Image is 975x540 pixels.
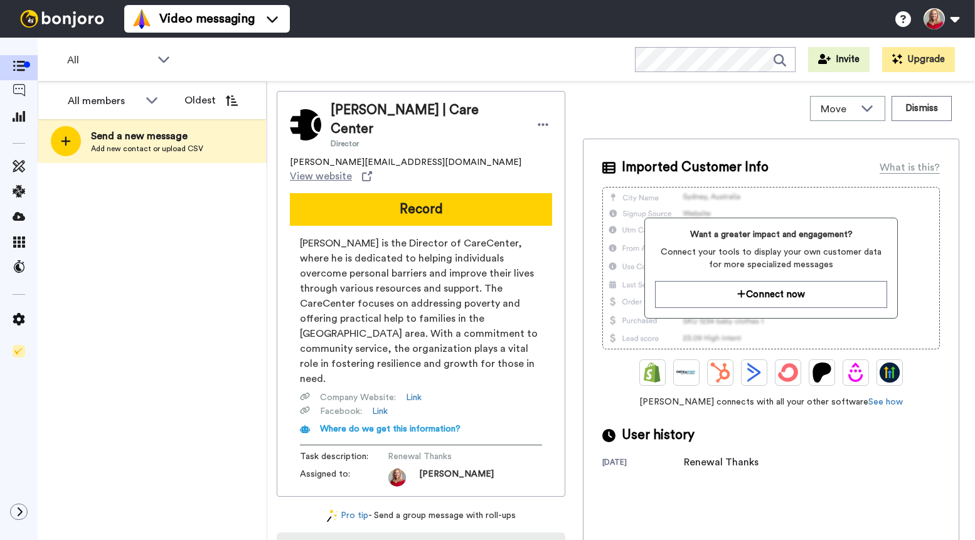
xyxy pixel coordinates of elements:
span: Video messaging [159,10,255,28]
span: Imported Customer Info [622,158,769,177]
span: Add new contact or upload CSV [91,144,203,154]
img: Shopify [642,363,663,383]
img: ActiveCampaign [744,363,764,383]
a: Link [406,391,422,404]
div: What is this? [880,160,940,175]
span: All [67,53,151,68]
span: [PERSON_NAME][EMAIL_ADDRESS][DOMAIN_NAME] [290,156,521,169]
span: Want a greater impact and engagement? [655,228,887,241]
div: - Send a group message with roll-ups [277,509,565,522]
img: Drip [846,363,866,383]
span: Facebook : [320,405,362,418]
span: [PERSON_NAME] [419,468,494,487]
a: Link [372,405,388,418]
span: Company Website : [320,391,396,404]
button: Record [290,193,552,226]
img: ConvertKit [778,363,798,383]
span: Assigned to: [300,468,388,487]
button: Oldest [175,88,247,113]
button: Upgrade [882,47,955,72]
div: Renewal Thanks [684,455,759,470]
span: Move [821,102,855,117]
img: Image of Greg Knake | Care Center [290,109,321,140]
div: [DATE] [602,457,684,470]
img: Checklist.svg [13,345,25,357]
a: Pro tip [327,509,368,522]
span: [PERSON_NAME] is the Director of CareCenter, where he is dedicated to helping individuals overcom... [300,236,542,386]
img: Patreon [812,363,832,383]
span: Connect your tools to display your own customer data for more specialized messages [655,246,887,271]
img: Ontraport [676,363,696,383]
div: All members [68,93,139,109]
img: bj-logo-header-white.svg [15,10,109,28]
span: [PERSON_NAME] connects with all your other software [602,396,940,408]
button: Dismiss [892,96,952,121]
img: GoHighLevel [880,363,900,383]
span: Director [331,139,521,149]
button: Connect now [655,281,887,308]
span: View website [290,169,352,184]
span: Where do we get this information? [320,425,461,433]
img: 57e76d74-6778-4c2c-bc34-184e1a48b970-1733258255.jpg [388,468,407,487]
span: [PERSON_NAME] | Care Center [331,101,521,139]
span: Task description : [300,450,388,463]
button: Invite [808,47,870,72]
span: Send a new message [91,129,203,144]
img: vm-color.svg [132,9,152,29]
span: User history [622,426,695,445]
img: magic-wand.svg [327,509,338,522]
a: See how [868,398,903,406]
a: View website [290,169,372,184]
img: Hubspot [710,363,730,383]
span: Renewal Thanks [388,450,507,463]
